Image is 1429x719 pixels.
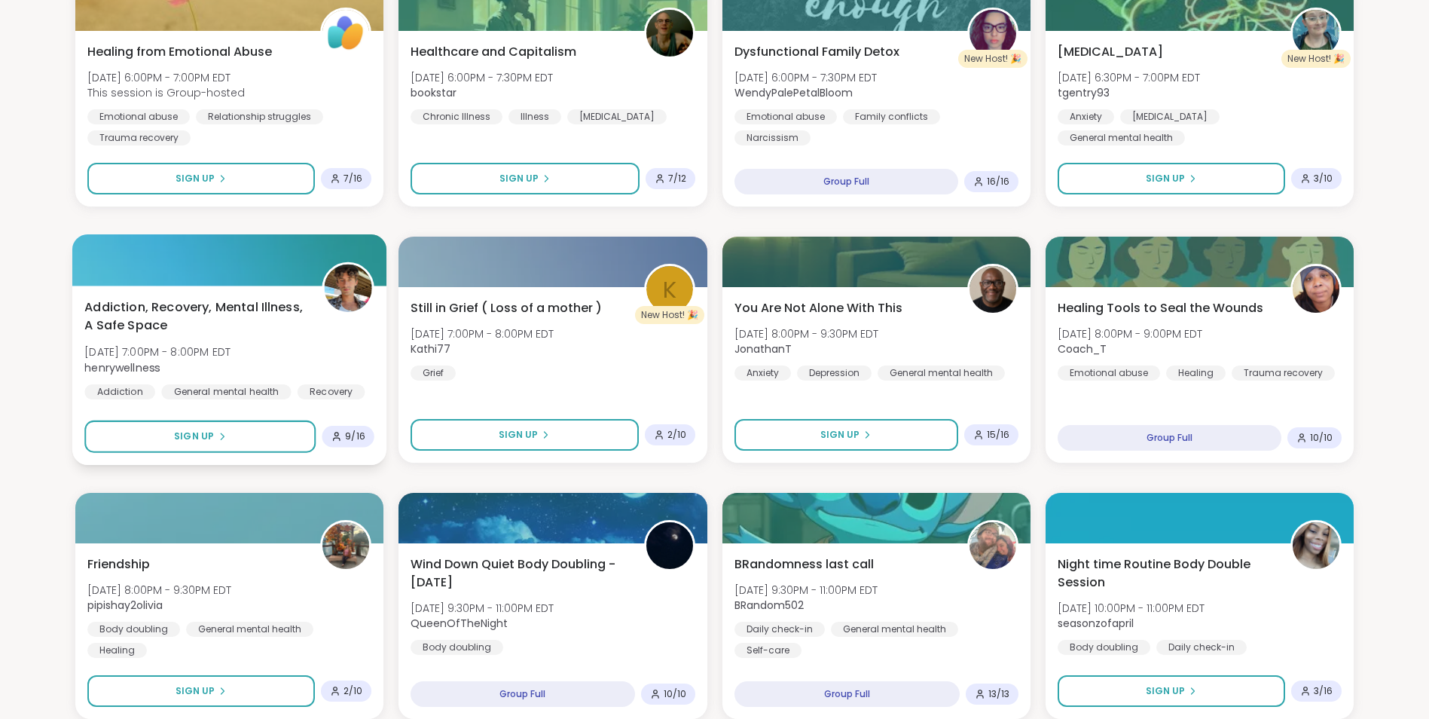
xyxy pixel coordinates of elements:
[87,130,191,145] div: Trauma recovery
[567,109,667,124] div: [MEDICAL_DATA]
[1293,266,1339,313] img: Coach_T
[1058,640,1150,655] div: Body doubling
[508,109,561,124] div: Illness
[186,622,313,637] div: General mental health
[988,688,1009,700] span: 13 / 13
[87,643,147,658] div: Healing
[322,10,369,57] img: ShareWell
[958,50,1027,68] div: New Host! 🎉
[635,306,704,324] div: New Host! 🎉
[1058,675,1285,707] button: Sign Up
[1058,109,1114,124] div: Anxiety
[411,43,576,61] span: Healthcare and Capitalism
[411,109,502,124] div: Chronic Illness
[1058,299,1263,317] span: Healing Tools to Seal the Wounds
[1156,640,1247,655] div: Daily check-in
[499,172,539,185] span: Sign Up
[734,341,792,356] b: JonathanT
[969,10,1016,57] img: WendyPalePetalBloom
[325,265,372,312] img: henrywellness
[411,85,456,100] b: bookstar
[663,272,676,307] span: K
[820,428,860,442] span: Sign Up
[734,555,874,574] span: BRandomness last call
[87,43,272,61] span: Healing from Emotional Abuse
[1120,109,1220,124] div: [MEDICAL_DATA]
[84,384,155,399] div: Addiction
[87,675,315,707] button: Sign Up
[664,688,686,700] span: 10 / 10
[797,366,872,381] div: Depression
[411,616,508,631] b: QueenOfTheNight
[1058,130,1185,145] div: General mental health
[87,70,245,85] span: [DATE] 6:00PM - 7:00PM EDT
[1058,616,1134,631] b: seasonzofapril
[411,299,602,317] span: Still in Grief ( Loss of a mother )
[1166,366,1226,381] div: Healing
[734,299,902,317] span: You Are Not Alone With This
[411,366,456,381] div: Grief
[1281,50,1351,68] div: New Host! 🎉
[878,366,1005,381] div: General mental health
[84,344,231,359] span: [DATE] 7:00PM - 8:00PM EDT
[969,266,1016,313] img: JonathanT
[1146,684,1185,698] span: Sign Up
[87,583,231,598] span: [DATE] 8:00PM - 9:30PM EDT
[322,522,369,569] img: pipishay2olivia
[87,598,163,613] b: pipishay2olivia
[411,681,634,707] div: Group Full
[87,85,245,100] span: This session is Group-hosted
[1058,326,1202,341] span: [DATE] 8:00PM - 9:00PM EDT
[344,685,362,697] span: 2 / 10
[84,298,305,335] span: Addiction, Recovery, Mental Illness, A Safe Space
[734,681,960,707] div: Group Full
[84,359,160,375] b: henrywellness
[411,419,638,451] button: Sign Up
[176,684,215,698] span: Sign Up
[734,43,899,61] span: Dysfunctional Family Detox
[87,555,150,574] span: Friendship
[87,622,180,637] div: Body doubling
[1058,85,1110,100] b: tgentry93
[668,173,686,185] span: 7 / 12
[734,109,837,124] div: Emotional abuse
[646,522,693,569] img: QueenOfTheNight
[411,601,554,616] span: [DATE] 9:30PM - 11:00PM EDT
[84,421,316,453] button: Sign Up
[734,130,811,145] div: Narcissism
[734,326,878,341] span: [DATE] 8:00PM - 9:30PM EDT
[196,109,323,124] div: Relationship struggles
[1310,432,1333,444] span: 10 / 10
[1058,163,1285,194] button: Sign Up
[1058,70,1200,85] span: [DATE] 6:30PM - 7:00PM EDT
[411,163,639,194] button: Sign Up
[1058,366,1160,381] div: Emotional abuse
[969,522,1016,569] img: BRandom502
[831,622,958,637] div: General mental health
[734,643,802,658] div: Self-care
[734,85,853,100] b: WendyPalePetalBloom
[734,169,958,194] div: Group Full
[411,341,450,356] b: Kathi77
[1058,555,1274,592] span: Night time Routine Body Double Session
[734,583,878,598] span: [DATE] 9:30PM - 11:00PM EDT
[499,428,538,442] span: Sign Up
[734,70,877,85] span: [DATE] 6:00PM - 7:30PM EDT
[298,384,365,399] div: Recovery
[1058,43,1163,61] span: [MEDICAL_DATA]
[667,429,686,441] span: 2 / 10
[174,430,214,443] span: Sign Up
[1293,522,1339,569] img: seasonzofapril
[1314,173,1333,185] span: 3 / 10
[1314,685,1333,697] span: 3 / 16
[1232,366,1335,381] div: Trauma recovery
[411,640,503,655] div: Body doubling
[1058,425,1281,451] div: Group Full
[411,326,554,341] span: [DATE] 7:00PM - 8:00PM EDT
[176,172,215,185] span: Sign Up
[734,366,791,381] div: Anxiety
[1058,341,1107,356] b: Coach_T
[734,598,804,613] b: BRandom502
[987,429,1009,441] span: 15 / 16
[411,70,553,85] span: [DATE] 6:00PM - 7:30PM EDT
